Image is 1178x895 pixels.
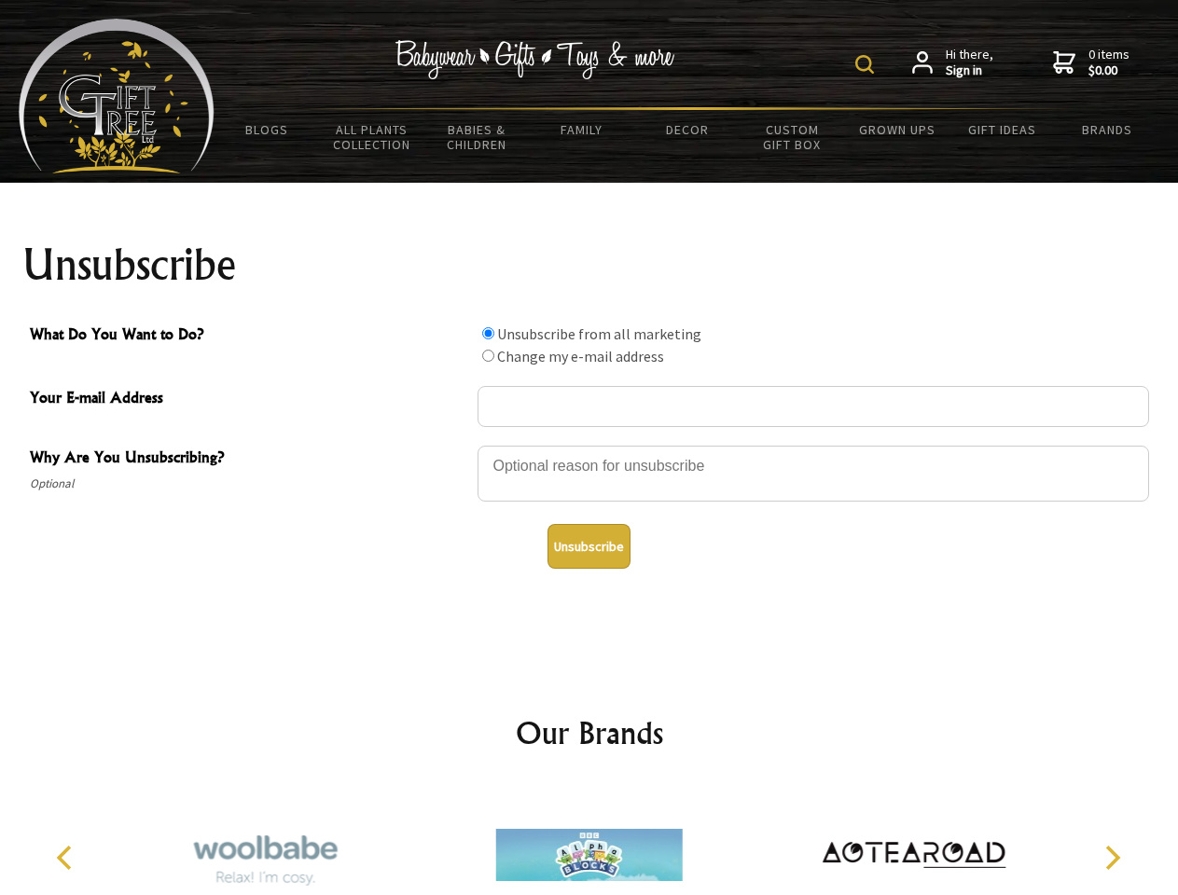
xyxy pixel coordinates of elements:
[855,55,874,74] img: product search
[1055,110,1160,149] a: Brands
[530,110,635,149] a: Family
[1088,62,1129,79] strong: $0.00
[482,350,494,362] input: What Do You Want to Do?
[19,19,215,173] img: Babyware - Gifts - Toys and more...
[946,62,993,79] strong: Sign in
[478,386,1149,427] input: Your E-mail Address
[22,242,1157,287] h1: Unsubscribe
[844,110,949,149] a: Grown Ups
[912,47,993,79] a: Hi there,Sign in
[30,446,468,473] span: Why Are You Unsubscribing?
[320,110,425,164] a: All Plants Collection
[30,473,468,495] span: Optional
[482,327,494,339] input: What Do You Want to Do?
[478,446,1149,502] textarea: Why Are You Unsubscribing?
[37,710,1142,755] h2: Our Brands
[949,110,1055,149] a: Gift Ideas
[1091,837,1132,878] button: Next
[946,47,993,79] span: Hi there,
[47,837,88,878] button: Previous
[30,386,468,413] span: Your E-mail Address
[30,323,468,350] span: What Do You Want to Do?
[634,110,740,149] a: Decor
[215,110,320,149] a: BLOGS
[424,110,530,164] a: Babies & Children
[497,324,701,343] label: Unsubscribe from all marketing
[740,110,845,164] a: Custom Gift Box
[1053,47,1129,79] a: 0 items$0.00
[497,347,664,365] label: Change my e-mail address
[547,524,631,569] button: Unsubscribe
[1088,46,1129,79] span: 0 items
[395,40,675,79] img: Babywear - Gifts - Toys & more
